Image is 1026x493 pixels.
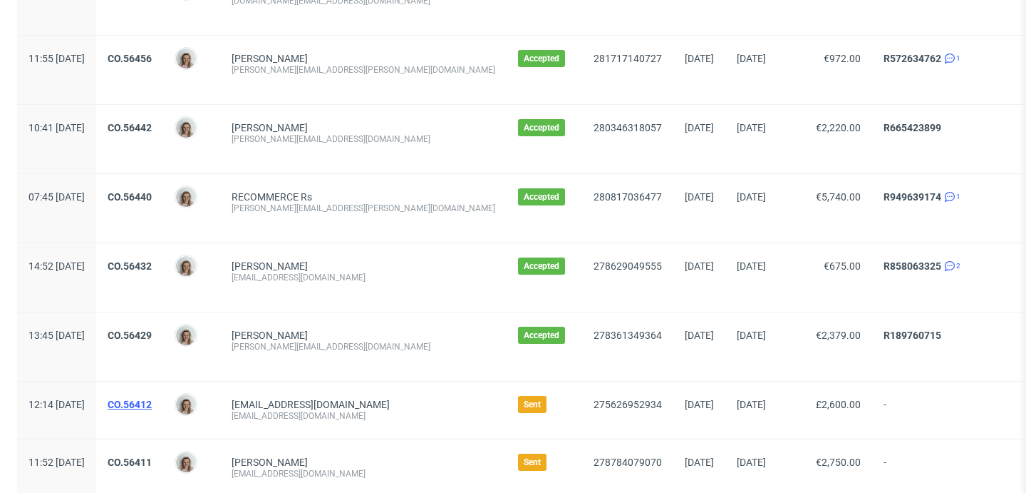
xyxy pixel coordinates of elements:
[232,64,495,76] div: [PERSON_NAME][EMAIL_ADDRESS][PERSON_NAME][DOMAIN_NAME]
[737,399,766,410] span: [DATE]
[232,272,495,283] div: [EMAIL_ADDRESS][DOMAIN_NAME]
[685,330,714,341] span: [DATE]
[816,330,861,341] span: €2,379.00
[594,457,662,468] a: 278784079070
[28,191,85,203] span: 07:45 [DATE]
[176,395,196,415] img: Monika Poźniak
[232,133,495,145] div: [PERSON_NAME][EMAIL_ADDRESS][DOMAIN_NAME]
[108,122,152,133] a: CO.56442
[594,191,662,203] a: 280817036477
[108,53,152,64] a: CO.56456
[28,399,85,410] span: 12:14 [DATE]
[685,457,714,468] span: [DATE]
[824,260,861,272] span: €675.00
[108,330,152,341] a: CO.56429
[524,122,559,133] span: Accepted
[524,399,541,410] span: Sent
[685,191,714,203] span: [DATE]
[176,49,196,68] img: Monika Poźniak
[883,191,941,203] a: R949639174
[176,256,196,276] img: Monika Poźniak
[737,122,766,133] span: [DATE]
[737,260,766,272] span: [DATE]
[232,330,308,341] a: [PERSON_NAME]
[108,399,152,410] a: CO.56412
[956,53,960,64] span: 1
[232,410,495,422] div: [EMAIL_ADDRESS][DOMAIN_NAME]
[176,452,196,472] img: Monika Poźniak
[685,122,714,133] span: [DATE]
[685,53,714,64] span: [DATE]
[737,191,766,203] span: [DATE]
[524,457,541,468] span: Sent
[883,53,941,64] a: R572634762
[941,53,960,64] a: 1
[816,399,861,410] span: £2,600.00
[28,457,85,468] span: 11:52 [DATE]
[594,122,662,133] a: 280346318057
[232,260,308,272] a: [PERSON_NAME]
[28,53,85,64] span: 11:55 [DATE]
[108,191,152,203] a: CO.56440
[28,260,85,272] span: 14:52 [DATE]
[232,122,308,133] a: [PERSON_NAME]
[232,191,312,203] a: RECOMMERCE Rs
[883,260,941,272] a: R858063325
[232,53,308,64] a: [PERSON_NAME]
[594,53,662,64] a: 281717140727
[232,468,495,479] div: [EMAIL_ADDRESS][DOMAIN_NAME]
[176,325,196,345] img: Monika Poźniak
[824,53,861,64] span: €972.00
[524,53,559,64] span: Accepted
[737,330,766,341] span: [DATE]
[956,191,960,203] span: 1
[941,260,960,272] a: 2
[524,330,559,341] span: Accepted
[108,457,152,468] a: CO.56411
[232,457,308,468] a: [PERSON_NAME]
[594,330,662,341] a: 278361349364
[524,191,559,203] span: Accepted
[176,118,196,138] img: Monika Poźniak
[28,122,85,133] span: 10:41 [DATE]
[883,330,941,341] a: R189760715
[737,457,766,468] span: [DATE]
[816,457,861,468] span: €2,750.00
[685,260,714,272] span: [DATE]
[883,122,941,133] a: R665423899
[941,191,960,203] a: 1
[232,341,495,352] div: [PERSON_NAME][EMAIL_ADDRESS][DOMAIN_NAME]
[176,187,196,207] img: Monika Poźniak
[108,260,152,272] a: CO.56432
[594,260,662,272] a: 278629049555
[232,203,495,214] div: [PERSON_NAME][EMAIL_ADDRESS][PERSON_NAME][DOMAIN_NAME]
[28,330,85,341] span: 13:45 [DATE]
[737,53,766,64] span: [DATE]
[594,399,662,410] a: 275626952934
[232,399,390,410] span: [EMAIL_ADDRESS][DOMAIN_NAME]
[956,260,960,272] span: 2
[816,122,861,133] span: €2,220.00
[524,260,559,272] span: Accepted
[816,191,861,203] span: €5,740.00
[685,399,714,410] span: [DATE]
